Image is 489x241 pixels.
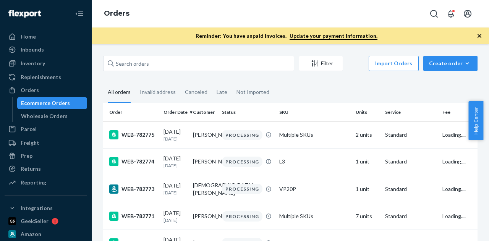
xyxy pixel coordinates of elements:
div: Customer [193,109,216,115]
p: Standard [385,158,436,165]
td: Loading.... [439,175,485,203]
div: Replenishments [21,73,61,81]
div: [DATE] [164,182,187,196]
div: Invalid address [140,82,176,102]
a: Inbounds [5,44,87,56]
td: Loading.... [439,121,485,148]
p: [DATE] [164,162,187,169]
div: Integrations [21,204,53,212]
div: PROCESSING [222,211,262,222]
div: Canceled [185,82,207,102]
p: [DATE] [164,136,187,142]
a: Orders [5,84,87,96]
td: 7 units [353,203,382,230]
td: [DEMOGRAPHIC_DATA][PERSON_NAME] [190,175,219,203]
button: Create order [423,56,478,71]
p: [DATE] [164,217,187,223]
div: Ecommerce Orders [21,99,70,107]
a: Reporting [5,176,87,189]
p: Reminder: You have unpaid invoices. [196,32,377,40]
div: Inventory [21,60,45,67]
td: [PERSON_NAME] [190,203,219,230]
div: PROCESSING [222,157,262,167]
th: Fee [439,103,485,121]
button: Open account menu [460,6,475,21]
td: Loading.... [439,203,485,230]
div: Prep [21,152,32,160]
td: Multiple SKUs [276,203,353,230]
div: Amazon [21,230,41,238]
div: Home [21,33,36,40]
div: Filter [299,60,343,67]
a: Orders [104,9,130,18]
p: Standard [385,185,436,193]
div: Freight [21,139,39,147]
div: [DATE] [164,155,187,169]
ol: breadcrumbs [98,3,136,25]
td: [PERSON_NAME] [190,148,219,175]
div: WEB-782773 [109,184,157,194]
a: Replenishments [5,71,87,83]
button: Open Search Box [426,6,442,21]
th: Units [353,103,382,121]
th: Order [103,103,160,121]
div: All orders [108,82,131,103]
div: Not Imported [236,82,269,102]
p: Standard [385,212,436,220]
div: Late [217,82,227,102]
a: Inventory [5,57,87,70]
td: 1 unit [353,175,382,203]
a: Returns [5,163,87,175]
button: Help Center [468,101,483,140]
a: Home [5,31,87,43]
div: Orders [21,86,39,94]
th: Status [219,103,276,121]
p: [DATE] [164,189,187,196]
div: PROCESSING [222,184,262,194]
button: Filter [299,56,343,71]
button: Close Navigation [72,6,87,21]
div: Reporting [21,179,46,186]
td: Multiple SKUs [276,121,353,148]
p: Standard [385,131,436,139]
div: [DATE] [164,209,187,223]
div: WEB-782771 [109,212,157,221]
th: Order Date [160,103,190,121]
div: [DATE] [164,128,187,142]
td: [PERSON_NAME] [190,121,219,148]
div: VP20P [279,185,350,193]
a: Prep [5,150,87,162]
a: Ecommerce Orders [17,97,87,109]
a: Amazon [5,228,87,240]
td: Loading.... [439,148,485,175]
div: Parcel [21,125,37,133]
th: SKU [276,103,353,121]
a: Update your payment information. [290,32,377,40]
div: Wholesale Orders [21,112,68,120]
button: Open notifications [443,6,458,21]
td: 1 unit [353,148,382,175]
img: Flexport logo [8,10,41,18]
div: PROCESSING [222,130,262,140]
th: Service [382,103,439,121]
button: Integrations [5,202,87,214]
div: GeekSeller [21,217,49,225]
a: Wholesale Orders [17,110,87,122]
td: 2 units [353,121,382,148]
div: Returns [21,165,41,173]
div: WEB-782775 [109,130,157,139]
div: L3 [279,158,350,165]
a: GeekSeller [5,215,87,227]
button: Import Orders [369,56,419,71]
input: Search orders [103,56,294,71]
div: Inbounds [21,46,44,53]
a: Parcel [5,123,87,135]
div: WEB-782774 [109,157,157,166]
a: Freight [5,137,87,149]
div: Create order [429,60,472,67]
